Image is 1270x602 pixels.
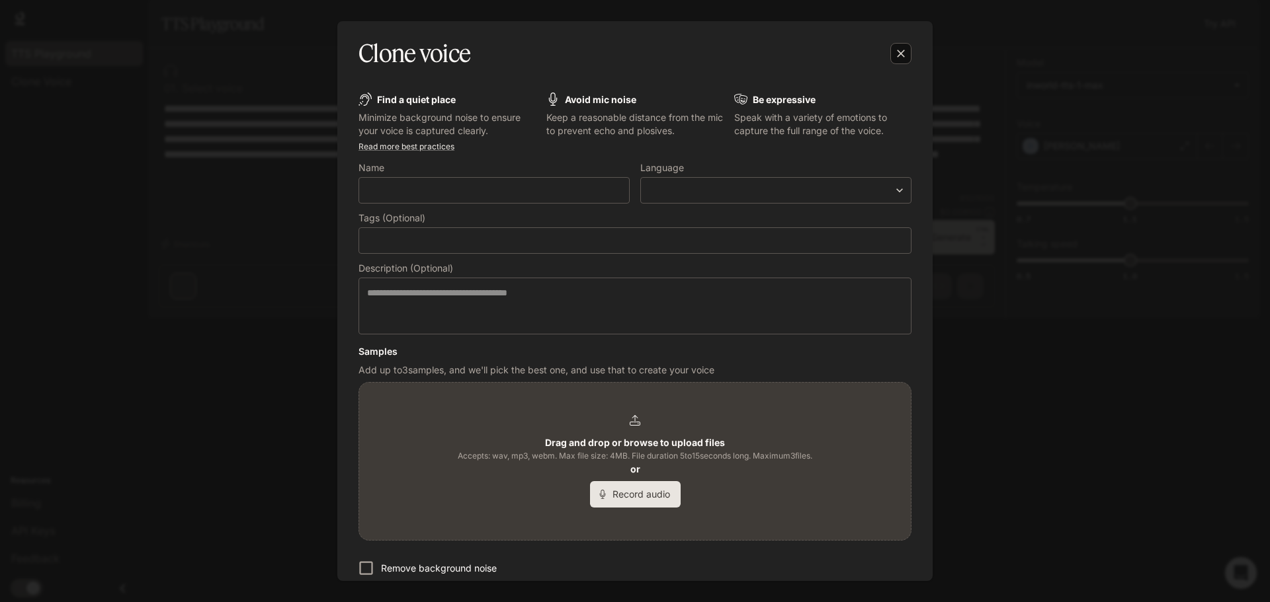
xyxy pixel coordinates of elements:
[630,463,640,474] b: or
[640,163,684,172] p: Language
[359,363,911,377] p: Add up to 3 samples, and we'll pick the best one, and use that to create your voice
[359,141,454,151] a: Read more best practices
[377,94,456,105] b: Find a quiet place
[734,111,911,137] p: Speak with a variety of emotions to capture the full range of the voice.
[753,94,816,105] b: Be expressive
[546,111,724,137] p: Keep a reasonable distance from the mic to prevent echo and plosives.
[359,345,911,358] h6: Samples
[359,37,470,70] h5: Clone voice
[545,437,725,448] b: Drag and drop or browse to upload files
[359,111,536,137] p: Minimize background noise to ensure your voice is captured clearly.
[565,94,636,105] b: Avoid mic noise
[590,481,681,508] button: Record audio
[359,163,384,172] p: Name
[359,213,425,223] p: Tags (Optional)
[381,562,497,575] p: Remove background noise
[641,184,911,197] div: ​
[359,264,453,273] p: Description (Optional)
[458,449,812,463] span: Accepts: wav, mp3, webm. Max file size: 4MB. File duration 5 to 15 seconds long. Maximum 3 files.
